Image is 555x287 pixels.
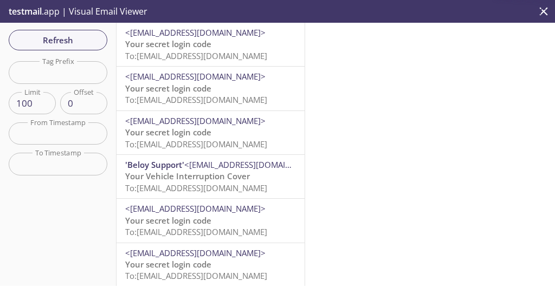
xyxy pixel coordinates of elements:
[9,30,107,50] button: Refresh
[125,127,211,138] span: Your secret login code
[117,199,305,242] div: <[EMAIL_ADDRESS][DOMAIN_NAME]>Your secret login codeTo:[EMAIL_ADDRESS][DOMAIN_NAME]
[125,50,267,61] span: To: [EMAIL_ADDRESS][DOMAIN_NAME]
[125,171,250,181] span: Your Vehicle Interruption Cover
[9,5,42,17] span: testmail
[125,83,211,94] span: Your secret login code
[125,27,266,38] span: <[EMAIL_ADDRESS][DOMAIN_NAME]>
[125,115,266,126] span: <[EMAIL_ADDRESS][DOMAIN_NAME]>
[125,182,267,193] span: To: [EMAIL_ADDRESS][DOMAIN_NAME]
[125,203,266,214] span: <[EMAIL_ADDRESS][DOMAIN_NAME]>
[125,94,267,105] span: To: [EMAIL_ADDRESS][DOMAIN_NAME]
[125,215,211,226] span: Your secret login code
[125,159,184,170] span: 'Beloy Support'
[117,111,305,154] div: <[EMAIL_ADDRESS][DOMAIN_NAME]>Your secret login codeTo:[EMAIL_ADDRESS][DOMAIN_NAME]
[125,139,267,149] span: To: [EMAIL_ADDRESS][DOMAIN_NAME]
[117,243,305,286] div: <[EMAIL_ADDRESS][DOMAIN_NAME]>Your secret login codeTo:[EMAIL_ADDRESS][DOMAIN_NAME]
[125,71,266,82] span: <[EMAIL_ADDRESS][DOMAIN_NAME]>
[125,38,211,49] span: Your secret login code
[17,33,99,47] span: Refresh
[125,259,211,270] span: Your secret login code
[117,155,305,198] div: 'Beloy Support'<[EMAIL_ADDRESS][DOMAIN_NAME]>Your Vehicle Interruption CoverTo:[EMAIL_ADDRESS][DO...
[125,247,266,258] span: <[EMAIL_ADDRESS][DOMAIN_NAME]>
[117,67,305,110] div: <[EMAIL_ADDRESS][DOMAIN_NAME]>Your secret login codeTo:[EMAIL_ADDRESS][DOMAIN_NAME]
[184,159,325,170] span: <[EMAIL_ADDRESS][DOMAIN_NAME]>
[125,270,267,281] span: To: [EMAIL_ADDRESS][DOMAIN_NAME]
[125,226,267,237] span: To: [EMAIL_ADDRESS][DOMAIN_NAME]
[117,23,305,66] div: <[EMAIL_ADDRESS][DOMAIN_NAME]>Your secret login codeTo:[EMAIL_ADDRESS][DOMAIN_NAME]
